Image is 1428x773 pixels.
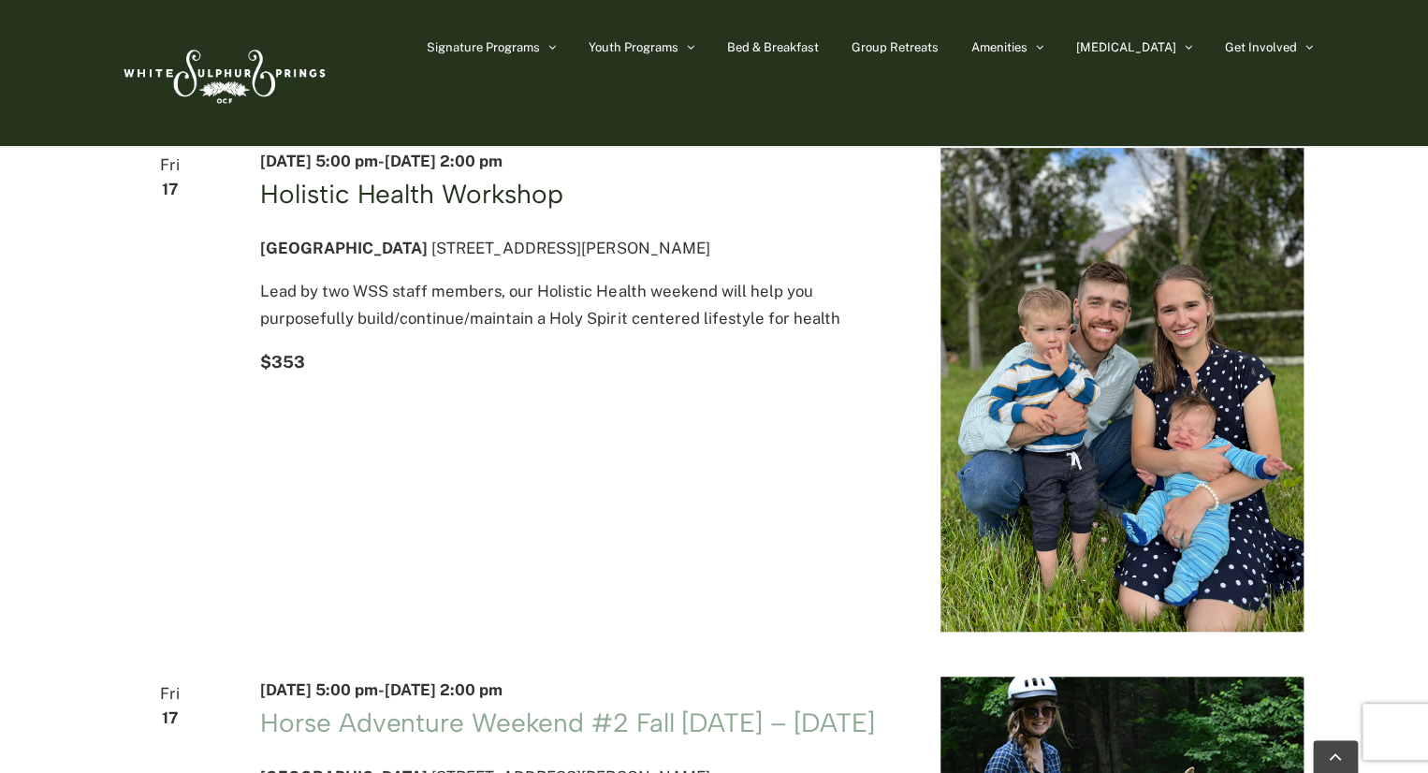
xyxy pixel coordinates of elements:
span: Amenities [971,41,1027,53]
img: SessionsFamilyPhoto_WSS_HolisticHealthBio [940,148,1304,632]
span: [DATE] 5:00 pm [260,680,378,699]
span: Group Retreats [852,41,939,53]
span: [DATE] 2:00 pm [385,680,503,699]
p: Lead by two WSS staff members, our Holistic Health weekend will help you purposefully build/conti... [260,278,896,333]
span: Get Involved [1225,41,1297,53]
span: [MEDICAL_DATA] [1076,41,1176,53]
span: Bed & Breakfast [727,41,819,53]
span: Signature Programs [427,41,540,53]
span: $353 [260,352,305,372]
a: Holistic Health Workshop [260,178,563,210]
span: Fri [124,152,215,179]
time: - [260,152,503,170]
span: 17 [124,705,215,732]
a: Horse Adventure Weekend #2 Fall [DATE] – [DATE] [260,707,874,738]
span: [DATE] 2:00 pm [385,152,503,170]
span: Fri [124,680,215,707]
span: [GEOGRAPHIC_DATA] [260,239,428,257]
img: White Sulphur Springs Logo [115,29,330,117]
span: 17 [124,176,215,203]
span: [STREET_ADDRESS][PERSON_NAME] [431,239,709,257]
time: - [260,680,503,699]
span: Youth Programs [589,41,678,53]
span: [DATE] 5:00 pm [260,152,378,170]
